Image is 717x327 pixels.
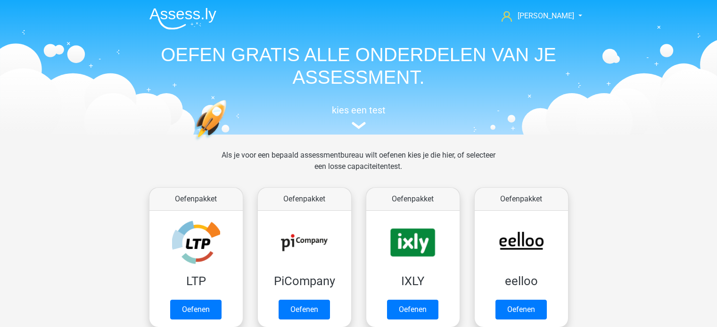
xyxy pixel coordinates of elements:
a: Oefenen [170,300,222,319]
a: kies een test [142,104,576,129]
a: Oefenen [279,300,330,319]
img: oefenen [194,100,263,185]
span: [PERSON_NAME] [518,11,574,20]
div: Als je voor een bepaald assessmentbureau wilt oefenen kies je die hier, of selecteer een losse ca... [214,150,503,183]
a: Oefenen [387,300,438,319]
h5: kies een test [142,104,576,116]
img: assessment [352,122,366,129]
a: Oefenen [495,300,547,319]
img: Assessly [149,8,216,30]
h1: OEFEN GRATIS ALLE ONDERDELEN VAN JE ASSESSMENT. [142,43,576,88]
a: [PERSON_NAME] [498,10,575,22]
